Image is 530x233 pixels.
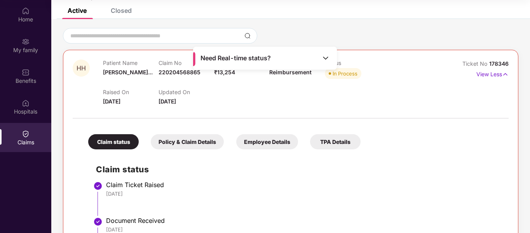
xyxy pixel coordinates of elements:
[96,163,501,176] h2: Claim status
[244,33,251,39] img: svg+xml;base64,PHN2ZyBpZD0iU2VhcmNoLTMyeDMyIiB4bWxucz0iaHR0cDovL3d3dy53My5vcmcvMjAwMC9zdmciIHdpZH...
[22,7,30,15] img: svg+xml;base64,PHN2ZyBpZD0iSG9tZSIgeG1sbnM9Imh0dHA6Ly93d3cudzMub3JnLzIwMDAvc3ZnIiB3aWR0aD0iMjAiIG...
[236,134,298,149] div: Employee Details
[462,60,489,67] span: Ticket No
[22,99,30,107] img: svg+xml;base64,PHN2ZyBpZD0iSG9zcGl0YWxzIiB4bWxucz0iaHR0cDovL3d3dy53My5vcmcvMjAwMC9zdmciIHdpZHRoPS...
[111,7,132,14] div: Closed
[159,60,214,66] p: Claim No
[106,190,501,197] div: [DATE]
[310,134,361,149] div: TPA Details
[103,69,153,75] span: [PERSON_NAME]...
[103,89,159,95] p: Raised On
[22,38,30,46] img: svg+xml;base64,PHN2ZyB3aWR0aD0iMjAiIGhlaWdodD0iMjAiIHZpZXdCb3g9IjAgMCAyMCAyMCIgZmlsbD0ibm9uZSIgeG...
[269,69,312,75] span: Reimbursement
[106,181,501,189] div: Claim Ticket Raised
[103,98,120,105] span: [DATE]
[88,134,139,149] div: Claim status
[93,181,103,191] img: svg+xml;base64,PHN2ZyBpZD0iU3RlcC1Eb25lLTMyeDMyIiB4bWxucz0iaHR0cDovL3d3dy53My5vcmcvMjAwMC9zdmciIH...
[68,7,87,14] div: Active
[151,134,224,149] div: Policy & Claim Details
[489,60,509,67] span: 178346
[93,217,103,226] img: svg+xml;base64,PHN2ZyBpZD0iU3RlcC1Eb25lLTMyeDMyIiB4bWxucz0iaHR0cDovL3d3dy53My5vcmcvMjAwMC9zdmciIH...
[502,70,509,79] img: svg+xml;base64,PHN2ZyB4bWxucz0iaHR0cDovL3d3dy53My5vcmcvMjAwMC9zdmciIHdpZHRoPSIxNyIgaGVpZ2h0PSIxNy...
[22,68,30,76] img: svg+xml;base64,PHN2ZyBpZD0iQmVuZWZpdHMiIHhtbG5zPSJodHRwOi8vd3d3LnczLm9yZy8yMDAwL3N2ZyIgd2lkdGg9Ij...
[200,54,271,62] span: Need Real-time status?
[214,69,235,75] span: ₹13,254
[106,226,501,233] div: [DATE]
[77,65,86,72] span: HH
[325,60,380,66] p: Status
[476,68,509,79] p: View Less
[103,60,159,66] p: Patient Name
[159,89,214,95] p: Updated On
[159,69,200,75] span: 220204568865
[22,130,30,138] img: svg+xml;base64,PHN2ZyBpZD0iQ2xhaW0iIHhtbG5zPSJodHRwOi8vd3d3LnczLm9yZy8yMDAwL3N2ZyIgd2lkdGg9IjIwIi...
[333,70,357,77] div: In Process
[106,217,501,224] div: Document Received
[159,98,176,105] span: [DATE]
[322,54,330,62] img: Toggle Icon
